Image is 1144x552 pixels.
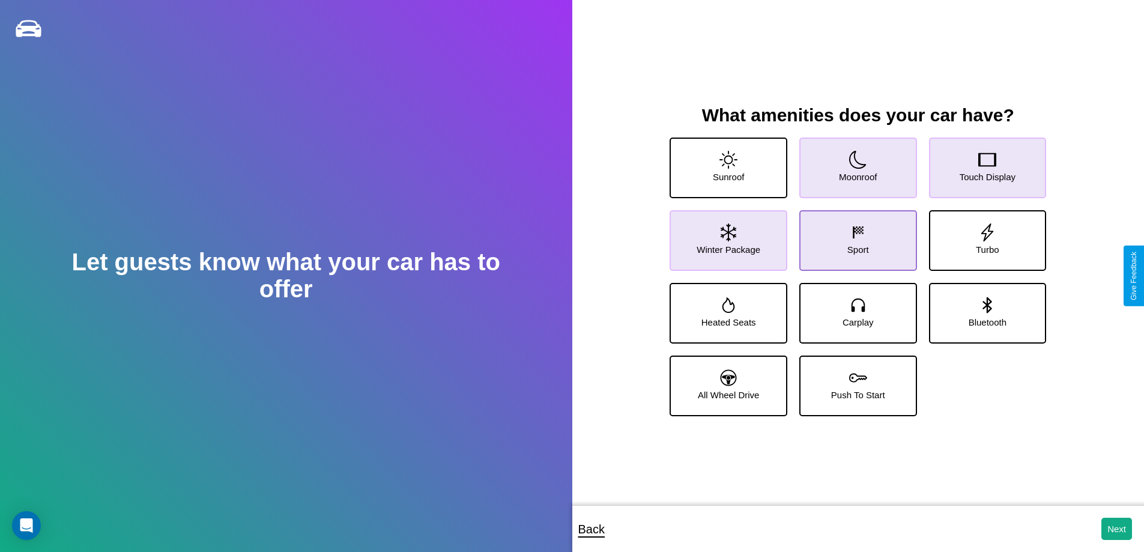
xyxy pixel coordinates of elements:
[969,314,1006,330] p: Bluetooth
[701,314,756,330] p: Heated Seats
[713,169,745,185] p: Sunroof
[976,241,999,258] p: Turbo
[1130,252,1138,300] div: Give Feedback
[697,241,760,258] p: Winter Package
[831,387,885,403] p: Push To Start
[12,511,41,540] div: Open Intercom Messenger
[698,387,760,403] p: All Wheel Drive
[839,169,877,185] p: Moonroof
[578,518,605,540] p: Back
[843,314,874,330] p: Carplay
[1101,518,1132,540] button: Next
[658,105,1058,126] h3: What amenities does your car have?
[847,241,869,258] p: Sport
[960,169,1015,185] p: Touch Display
[57,249,515,303] h2: Let guests know what your car has to offer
